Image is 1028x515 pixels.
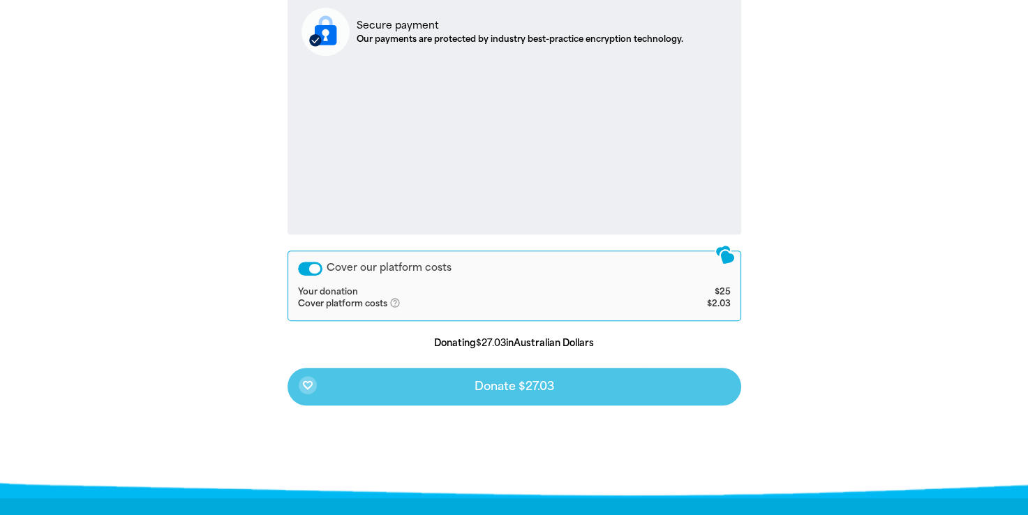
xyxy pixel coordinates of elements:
p: Our payments are protected by industry best-practice encryption technology. [357,33,683,45]
b: $27.03 [476,338,506,348]
p: Secure payment [357,18,683,33]
td: $2.03 [650,297,730,310]
i: help_outlined [389,297,412,308]
td: Cover platform costs [298,297,650,310]
button: Cover our platform costs [298,262,322,276]
td: Your donation [298,287,650,298]
td: $25 [650,287,730,298]
iframe: Secure payment input frame [299,67,730,223]
p: Donating in Australian Dollars [288,336,741,350]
